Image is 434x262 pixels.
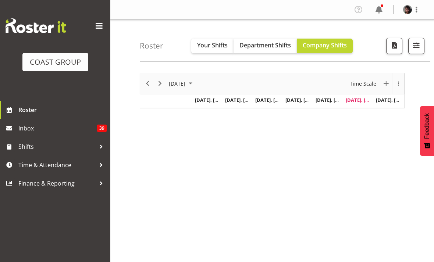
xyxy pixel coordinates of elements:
button: Your Shifts [191,39,234,53]
button: Feedback - Show survey [420,106,434,156]
span: Finance & Reporting [18,178,96,189]
span: Department Shifts [239,41,291,49]
button: Download a PDF of the roster according to the set date range. [386,38,402,54]
button: Department Shifts [234,39,297,53]
span: Company Shifts [303,41,347,49]
div: COAST GROUP [30,57,81,68]
span: Time & Attendance [18,159,96,171]
span: Inbox [18,123,97,134]
span: Feedback [424,113,430,139]
button: Filter Shifts [408,38,424,54]
span: 39 [97,125,107,132]
span: Your Shifts [197,41,228,49]
img: Rosterit website logo [6,18,66,33]
span: Shifts [18,141,96,152]
span: Roster [18,104,107,115]
img: jason-adams8c22eaeb1947293198e402fef10c00a6.png [403,5,412,14]
h4: Roster [140,42,163,50]
button: Company Shifts [297,39,353,53]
